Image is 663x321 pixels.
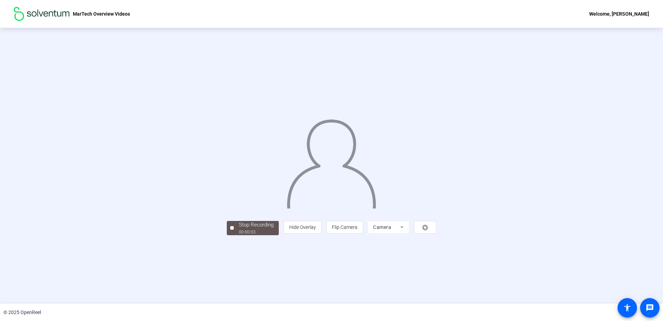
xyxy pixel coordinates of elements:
[623,304,631,312] mat-icon: accessibility
[239,221,274,229] div: Stop Recording
[284,221,321,233] button: Hide Overlay
[3,309,41,316] div: © 2025 OpenReel
[289,224,316,230] span: Hide Overlay
[239,229,274,235] div: 00:00:03
[332,224,358,230] span: Flip Camera
[227,221,279,235] button: Stop Recording00:00:03
[646,304,654,312] mat-icon: message
[286,114,377,208] img: overlay
[589,10,649,18] div: Welcome, [PERSON_NAME]
[73,10,130,18] p: MarTech Overview Videos
[14,7,69,21] img: OpenReel logo
[326,221,363,233] button: Flip Camera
